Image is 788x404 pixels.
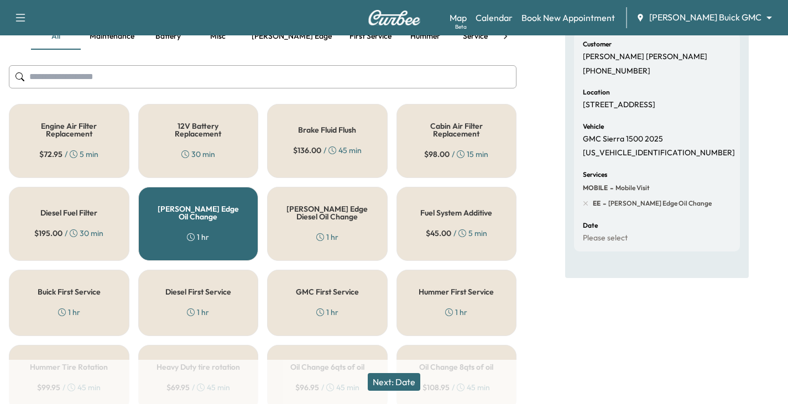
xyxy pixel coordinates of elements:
[583,183,608,192] span: MOBILE
[445,307,467,318] div: 1 hr
[420,209,492,217] h5: Fuel System Additive
[58,307,80,318] div: 1 hr
[368,10,421,25] img: Curbee Logo
[316,307,338,318] div: 1 hr
[400,23,450,50] button: Hummer
[38,288,101,296] h5: Buick First Service
[613,183,650,192] span: Mobile Visit
[316,232,338,243] div: 1 hr
[187,307,209,318] div: 1 hr
[450,11,467,24] a: MapBeta
[583,100,655,110] p: [STREET_ADDRESS]
[601,198,606,209] span: -
[31,23,81,50] button: all
[34,228,62,239] span: $ 195.00
[583,89,610,96] h6: Location
[39,149,62,160] span: $ 72.95
[39,149,98,160] div: / 5 min
[285,205,369,221] h5: [PERSON_NAME] Edge Diesel Oil Change
[583,123,604,130] h6: Vehicle
[40,209,97,217] h5: Diesel Fuel Filter
[368,373,420,391] button: Next: Date
[593,199,601,208] span: EE
[583,134,663,144] p: GMC Sierra 1500 2025
[187,232,209,243] div: 1 hr
[426,228,451,239] span: $ 45.00
[455,23,467,31] div: Beta
[415,122,499,138] h5: Cabin Air Filter Replacement
[608,182,613,193] span: -
[649,11,761,24] span: [PERSON_NAME] Buick GMC
[298,126,356,134] h5: Brake Fluid Flush
[81,23,143,50] button: Maintenance
[426,228,487,239] div: / 5 min
[293,145,321,156] span: $ 136.00
[521,11,615,24] a: Book New Appointment
[583,171,607,178] h6: Services
[583,233,628,243] p: Please select
[419,288,494,296] h5: Hummer First Service
[583,41,612,48] h6: Customer
[156,122,241,138] h5: 12V Battery Replacement
[293,145,362,156] div: / 45 min
[193,23,243,50] button: Misc
[165,288,231,296] h5: Diesel First Service
[143,23,193,50] button: Battery
[34,228,103,239] div: / 30 min
[476,11,513,24] a: Calendar
[424,149,488,160] div: / 15 min
[583,148,735,158] p: [US_VEHICLE_IDENTIFICATION_NUMBER]
[296,288,359,296] h5: GMC First Service
[31,23,494,50] div: basic tabs example
[450,23,500,50] button: Service
[156,205,241,221] h5: [PERSON_NAME] Edge Oil Change
[583,222,598,229] h6: Date
[181,149,215,160] div: 30 min
[424,149,450,160] span: $ 98.00
[341,23,400,50] button: First service
[606,199,712,208] span: Ewing Edge Oil Change
[583,52,707,62] p: [PERSON_NAME] [PERSON_NAME]
[243,23,341,50] button: [PERSON_NAME] edge
[27,122,111,138] h5: Engine Air Filter Replacement
[583,66,650,76] p: [PHONE_NUMBER]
